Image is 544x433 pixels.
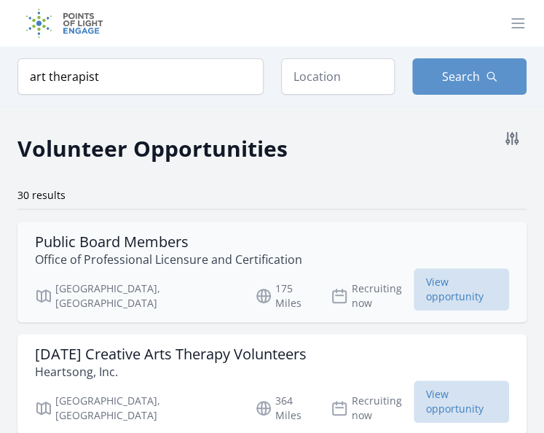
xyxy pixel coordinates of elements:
[442,68,480,85] span: Search
[35,281,237,311] p: [GEOGRAPHIC_DATA], [GEOGRAPHIC_DATA]
[331,281,413,311] p: Recruiting now
[17,188,66,202] span: 30 results
[414,268,509,311] span: View opportunity
[255,394,314,423] p: 364 Miles
[281,58,395,95] input: Location
[412,58,527,95] button: Search
[255,281,314,311] p: 175 Miles
[35,394,237,423] p: [GEOGRAPHIC_DATA], [GEOGRAPHIC_DATA]
[35,233,302,251] h3: Public Board Members
[414,381,509,423] span: View opportunity
[35,346,307,363] h3: [DATE] Creative Arts Therapy Volunteers
[331,394,413,423] p: Recruiting now
[35,363,307,381] p: Heartsong, Inc.
[35,251,302,268] p: Office of Professional Licensure and Certification
[17,58,264,95] input: Keyword
[17,132,288,165] h2: Volunteer Opportunities
[17,222,527,322] a: Public Board Members Office of Professional Licensure and Certification [GEOGRAPHIC_DATA], [GEOGR...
